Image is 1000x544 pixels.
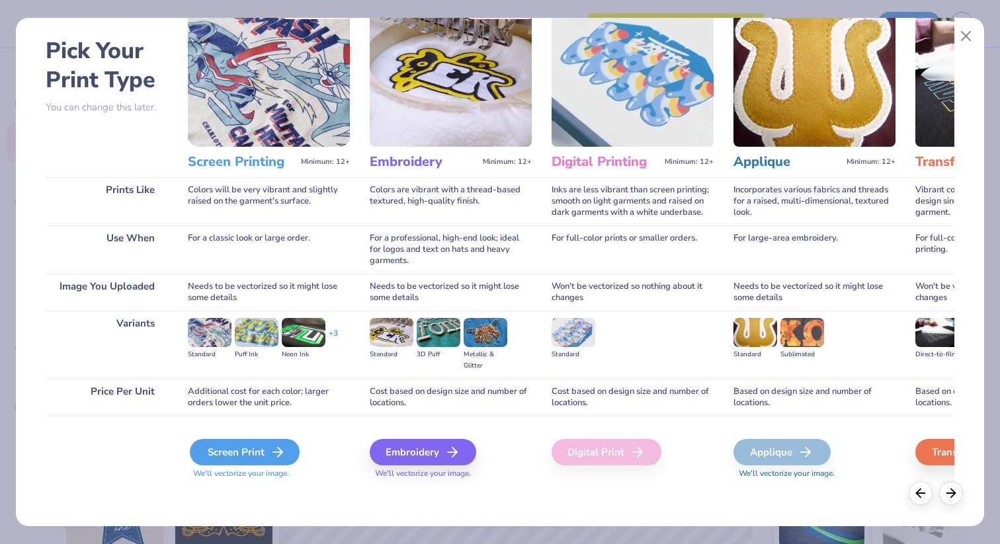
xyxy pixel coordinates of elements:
div: 3D Puff [417,349,460,360]
img: Direct-to-film [915,318,959,347]
button: Close [954,24,979,49]
div: Neon Ink [282,349,325,360]
div: Won't be vectorized so nothing about it changes [552,274,714,311]
div: Needs to be vectorized so it might lose some details [733,274,896,311]
div: For a classic look or large order. [188,225,350,274]
div: Screen Print [190,439,300,465]
div: For large-area embroidery. [733,225,896,274]
span: Minimum: 12+ [665,157,714,167]
img: Screen Printing [188,11,350,147]
span: Minimum: 12+ [483,157,532,167]
img: Metallic & Glitter [464,318,507,347]
div: Standard [733,349,777,360]
div: Standard [188,349,231,360]
img: Digital Printing [552,11,714,147]
h2: Pick Your Print Type [46,36,168,95]
div: Metallic & Glitter [464,349,507,371]
div: Incorporates various fabrics and threads for a raised, multi-dimensional, textured look. [733,177,896,225]
div: Colors will be very vibrant and slightly raised on the garment's surface. [188,177,350,225]
img: Standard [370,318,413,347]
div: Additional cost for each color; larger orders lower the unit price. [188,379,350,416]
h3: Digital Printing [552,153,659,171]
div: Price Per Unit [46,379,168,416]
div: Colors are vibrant with a thread-based textured, high-quality finish. [370,177,532,225]
span: Minimum: 12+ [847,157,896,167]
div: Inks are less vibrant than screen printing; smooth on light garments and raised on dark garments ... [552,177,714,225]
span: We'll vectorize your image. [370,468,532,479]
div: For a professional, high-end look; ideal for logos and text on hats and heavy garments. [370,225,532,274]
div: Standard [370,349,413,360]
div: Needs to be vectorized so it might lose some details [370,274,532,311]
img: 3D Puff [417,318,460,347]
h3: Applique [733,153,841,171]
img: Standard [733,318,777,347]
div: Digital Print [552,439,661,465]
div: For full-color prints or smaller orders. [552,225,714,274]
h3: Screen Printing [188,153,296,171]
img: Standard [188,318,231,347]
div: Variants [46,311,168,379]
div: Embroidery [370,439,476,465]
img: Embroidery [370,11,532,147]
span: Minimum: 12+ [301,157,350,167]
div: Cost based on design size and number of locations. [370,379,532,416]
p: You can change this later. [46,102,168,113]
div: Puff Ink [235,349,278,360]
div: Image You Uploaded [46,274,168,311]
div: + 3 [329,328,338,350]
div: Applique [733,439,831,465]
span: We'll vectorize your image. [188,468,350,479]
span: We'll vectorize your image. [733,468,896,479]
div: Prints Like [46,177,168,225]
h3: Embroidery [370,153,478,171]
img: Puff Ink [235,318,278,347]
div: Needs to be vectorized so it might lose some details [188,274,350,311]
div: Cost based on design size and number of locations. [552,379,714,416]
img: Standard [552,318,595,347]
div: Use When [46,225,168,274]
img: Neon Ink [282,318,325,347]
img: Sublimated [780,318,824,347]
div: Standard [552,349,595,360]
div: Direct-to-film [915,349,959,360]
div: Sublimated [780,349,824,360]
img: Applique [733,11,896,147]
div: Based on design size and number of locations. [733,379,896,416]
